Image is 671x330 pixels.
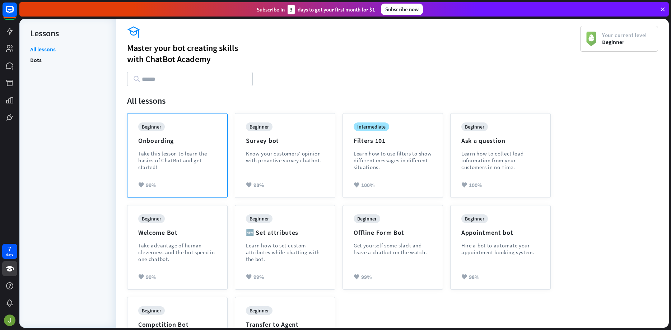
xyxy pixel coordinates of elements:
[461,136,505,145] div: Ask a question
[354,242,432,256] div: Get yourself some slack and leave a chatbot on the watch.
[2,244,17,259] a: 7 days
[461,242,540,256] div: Hire a bot to automate your appointment booking system.
[138,242,216,262] div: Take advantage of human cleverness and the bot speed in one chatbot.
[127,26,580,39] i: academy
[246,136,279,145] div: Survey bot
[381,4,423,15] div: Subscribe now
[354,150,432,171] div: Learn how to use filters to show different messages in different situations.
[6,252,13,257] div: days
[138,182,144,188] i: heart
[354,136,386,145] div: Filters 101
[127,95,658,106] div: All lessons
[246,228,298,237] div: 🆕 Set attributes
[461,122,488,131] div: beginner
[246,306,272,315] div: beginner
[246,320,299,329] div: Transfer to Agent
[354,182,359,188] i: heart
[138,136,174,145] div: Onboarding
[469,273,479,280] span: 98%
[354,274,359,280] i: heart
[253,273,264,280] span: 99%
[354,214,380,223] div: beginner
[246,150,324,164] div: Know your customers’ opinion with proactive survey chatbot.
[127,42,580,65] div: Master your bot creating skills with ChatBot Academy
[246,122,272,131] div: beginner
[138,214,165,223] div: beginner
[146,181,156,189] span: 99%
[288,5,295,14] div: 3
[461,214,488,223] div: beginner
[146,273,156,280] span: 99%
[138,150,216,171] div: Take this lesson to learn the basics of ChatBot and get started!
[246,274,252,280] i: heart
[361,181,374,189] span: 100%
[246,182,252,188] i: heart
[30,28,106,39] div: Lessons
[138,228,178,237] div: Welcome Bot
[461,150,540,171] div: Learn how to collect lead information from your customers in no-time.
[361,273,372,280] span: 99%
[246,214,272,223] div: beginner
[8,246,11,252] div: 7
[138,306,165,315] div: beginner
[257,5,375,14] div: Subscribe in days to get your first month for $1
[6,3,27,24] button: Open LiveChat chat widget
[246,242,324,262] div: Learn how to set custom attributes while chatting with the bot.
[469,181,482,189] span: 100%
[461,228,513,237] div: Appointment bot
[354,122,389,131] div: intermediate
[602,38,647,46] span: Beginner
[602,32,647,38] span: Your current level
[354,228,404,237] div: Offline Form Bot
[461,274,467,280] i: heart
[461,182,467,188] i: heart
[138,320,189,329] div: Competition Bot
[253,181,264,189] span: 98%
[30,55,42,65] a: Bots
[138,274,144,280] i: heart
[138,122,165,131] div: beginner
[30,46,56,55] a: All lessons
